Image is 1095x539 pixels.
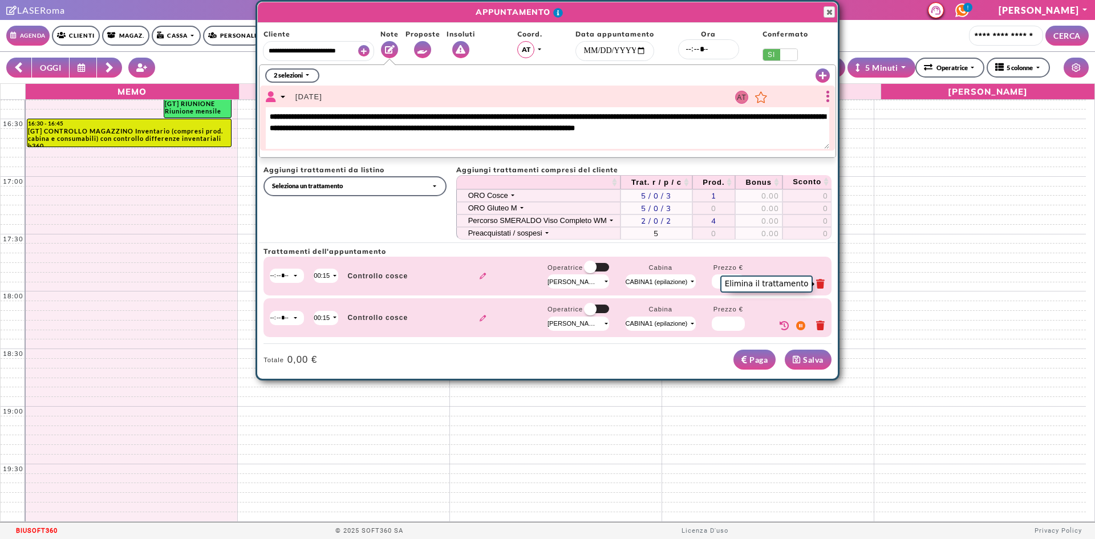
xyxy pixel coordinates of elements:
span: Proposte [405,29,440,39]
span: Memo [29,85,236,97]
span: Aggiungi trattamenti compresi del cliente [456,165,832,175]
a: Magaz. [102,26,149,46]
div: ORO Cosce [468,191,508,200]
button: Seleziona un trattamento [263,176,447,196]
button: OGGI [31,58,70,78]
button: Crea nuovo contatto rapido [128,58,156,78]
span: APPUNTAMENTO [266,6,773,18]
th: Trat. r / p / c: activate to sort column ascending [620,175,692,189]
span: AT [522,44,530,55]
span: Insoluti [447,29,475,39]
button: Paga [733,350,776,370]
h3: [DATE] [162,59,766,73]
span: 0.00 [761,204,779,213]
th: : activate to sort column ascending [456,175,621,189]
th: Sconto: activate to sort column ascending [782,175,832,189]
div: 17:30 [1,235,26,243]
button: Vedi Proposte [414,41,431,58]
a: Agenda [6,26,50,46]
span: Ora [678,29,739,39]
div: 19:30 [1,465,26,473]
div: 16:30 - 16:45 [28,120,230,127]
input: Cerca cliente... [969,26,1043,46]
div: [GT] CONTROLLO MAGAZZINO Inventario (compresi prod. cabina e consumabili) con controllo differenz... [28,127,230,147]
span: [DATE] [295,92,322,101]
span: SI [763,49,780,60]
span: 0 [823,216,828,225]
span: Confermato [763,29,808,39]
a: Clicca per andare alla pagina di firmaLASERoma [6,5,65,15]
label: Prezzo € [713,305,743,314]
span: 2 / 0 / 2 [641,216,671,225]
a: Clienti [52,26,100,46]
span: AT [735,91,748,104]
a: Licenza D'uso [682,527,728,534]
div: Percorso SMERALDO Viso Completo WM [468,216,607,225]
span: 0.00 [761,229,779,238]
span: Cliente [263,29,374,39]
div: 19:00 [1,407,26,415]
div: ORO Gluteo M [468,204,517,212]
span: Note [380,29,399,39]
span: 0 [711,204,716,213]
button: Salva [785,350,832,370]
div: Preacquistati / sospesi [468,229,542,237]
span: Controllo cosce [347,271,408,281]
span: Data appuntamento [575,29,654,39]
a: [PERSON_NAME] [999,5,1088,15]
span: Da Decidere [242,85,450,97]
a: Personale [203,26,263,46]
i: Crea ricorrenza [780,321,790,331]
span: Coord. [517,29,542,39]
div: 18:00 [1,292,26,300]
button: CERCA [1045,26,1089,46]
th: Bonus: activate to sort column ascending [735,175,782,189]
span: 5 [654,229,659,238]
div: 16:30 [1,120,26,128]
th: Prod.: activate to sort column ascending [692,175,735,189]
button: Vedi Insoluti [452,41,469,58]
i: Elimina il trattamento [816,321,825,331]
span: 0 [823,191,828,200]
span: 0 [823,204,828,213]
label: Prezzo € [713,263,743,273]
span: Aggiungi trattamenti da listino [263,165,447,175]
span: Controllo cosce [347,313,408,323]
button: Close [824,6,835,18]
span: 5 / 0 / 3 [641,204,671,213]
span: Trattamenti dell'appuntamento [263,246,832,257]
i: Sospendi il trattamento [796,321,806,331]
span: 0.00 [761,216,779,225]
span: 4 [711,216,716,225]
span: 0.00 [761,191,779,200]
a: Cassa [152,26,201,46]
i: Elimina il trattamento [816,279,825,289]
div: [GT] RIUNIONE Riunione mensile [165,100,231,115]
label: Operatrice [547,263,583,275]
span: 5 / 0 / 3 [641,191,671,200]
button: Vedi Note [381,41,398,58]
label: Operatrice [547,305,583,317]
div: Elimina il trattamento [720,275,813,293]
label: Cabina [648,305,672,314]
button: Crea nuovo contatto rapido [358,45,370,56]
span: [PERSON_NAME] [884,85,1092,97]
div: 18:30 [1,350,26,358]
span: Totale [263,355,284,365]
i: Clicca per andare alla pagina di firma [6,6,17,15]
div: 5 Minuti [855,62,898,74]
h4: 0,00 € [287,354,318,366]
span: 0 [711,229,716,238]
span: 0 [823,229,828,238]
span: 1 [711,191,716,200]
label: Cabina [648,263,672,273]
div: 17:00 [1,177,26,185]
a: Privacy Policy [1035,527,1082,534]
